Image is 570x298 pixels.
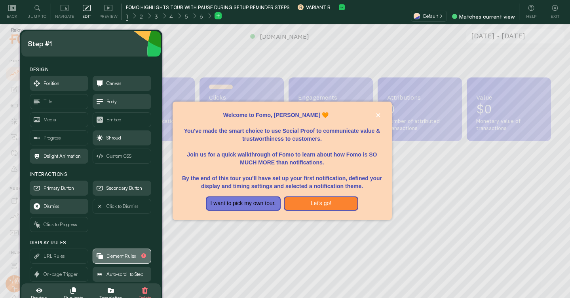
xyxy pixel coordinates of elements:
[182,166,382,190] p: By the end of this tour you'll have set up your first notification, defined your display and timi...
[182,111,382,119] p: Welcome to Fomo, [PERSON_NAME] 🧡
[182,119,382,143] p: You've made the smart choice to use Social Proof to communicate value & trustworthiness to custom...
[284,196,359,211] button: Let's go!
[374,111,382,119] button: close,
[206,196,281,211] button: I want to pick my own tour.
[173,102,392,220] div: Welcome to Fomo, Becu Andrei 🧡You&amp;#39;ve made the smart choice to use Social Proof to communi...
[182,143,382,166] p: Join us for a quick walkthrough of Fomo to learn about how Fomo is SO MUCH MORE than notifications.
